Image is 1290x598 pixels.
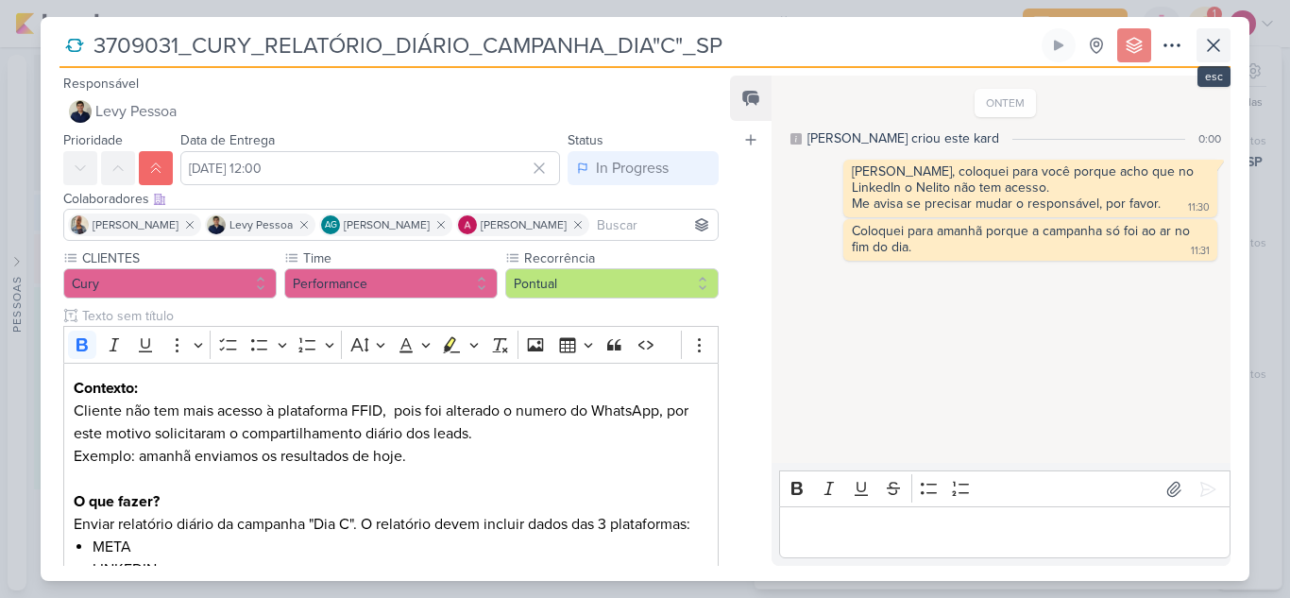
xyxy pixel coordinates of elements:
label: Status [568,132,603,148]
span: Levy Pessoa [229,216,293,233]
li: LINKEDIN [93,558,708,581]
img: Iara Santos [70,215,89,234]
button: In Progress [568,151,719,185]
button: Performance [284,268,498,299]
input: Texto sem título [78,306,719,326]
div: 11:30 [1188,200,1210,215]
div: Ligar relógio [1051,38,1066,53]
input: Kard Sem Título [88,28,1038,62]
label: Prioridade [63,132,123,148]
div: Editor toolbar [779,470,1231,507]
div: Editor editing area: main [779,506,1231,558]
img: Alessandra Gomes [458,215,477,234]
div: 0:00 [1198,130,1221,147]
div: In Progress [596,157,669,179]
input: Select a date [180,151,560,185]
div: Colaboradores [63,189,719,209]
img: Levy Pessoa [207,215,226,234]
label: Responsável [63,76,139,92]
div: esc [1197,66,1231,87]
button: Levy Pessoa [63,94,719,128]
div: Coloquei para amanhã porque a campanha só foi ao ar no fim do dia. [852,223,1194,255]
input: Buscar [593,214,714,236]
div: [PERSON_NAME] criou este kard [807,128,999,148]
span: [PERSON_NAME] [481,216,567,233]
button: Cury [63,268,277,299]
li: META [93,536,708,558]
label: Time [301,248,498,268]
p: AG [325,221,337,231]
label: CLIENTES [80,248,277,268]
button: Pontual [505,268,719,299]
div: Me avisa se precisar mudar o responsável, por favor. [852,196,1161,212]
div: Editor toolbar [63,326,719,363]
div: [PERSON_NAME], coloquei para você porque acho que no LinkedIn o Nelito não tem acesso. [852,163,1209,196]
p: Exemplo: amanhã enviamos os resultados de hoje. Enviar relatório diário da campanha "Dia C". O re... [74,445,708,536]
div: Aline Gimenez Graciano [321,215,340,234]
div: 11:31 [1191,244,1210,259]
p: Cliente não tem mais acesso à plataforma FFID, pois foi alterado o numero do WhatsApp, por este m... [74,400,708,445]
label: Data de Entrega [180,132,275,148]
label: Recorrência [522,248,719,268]
img: Levy Pessoa [69,100,92,123]
span: [PERSON_NAME] [344,216,430,233]
strong: Contexto: [74,379,138,398]
strong: O que fazer? [74,492,160,511]
span: [PERSON_NAME] [93,216,178,233]
span: Levy Pessoa [95,100,177,123]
